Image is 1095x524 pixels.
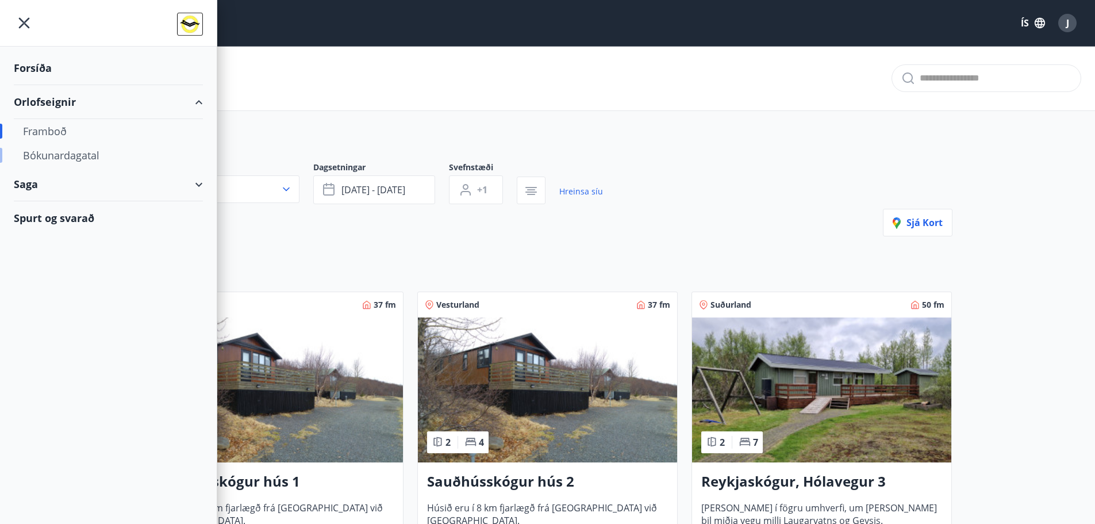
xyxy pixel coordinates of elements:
span: [DATE] - [DATE] [341,183,405,196]
img: Paella dish [692,318,951,462]
h3: Sauðhússkógur hús 1 [153,472,394,492]
span: 2 [445,436,451,449]
h3: Sauðhússkógur hús 2 [427,472,668,492]
span: J [1066,17,1069,29]
span: Dagsetningar [313,162,449,175]
h3: Reykjaskógur, Hólavegur 3 [701,472,942,492]
button: ÍS [1015,13,1051,33]
div: Bókunardagatal [23,143,194,167]
button: Sjá kort [883,209,952,236]
button: menu [14,13,34,33]
span: 4 [479,436,484,449]
span: 37 fm [374,299,396,311]
span: 37 fm [648,299,670,311]
div: Saga [14,167,203,201]
a: Hreinsa síu [559,179,603,204]
div: Orlofseignir [14,85,203,119]
img: Paella dish [144,318,403,462]
button: Allt [143,175,299,203]
span: +1 [477,183,487,196]
div: Spurt og svarað [14,201,203,235]
button: [DATE] - [DATE] [313,175,435,204]
img: union_logo [177,13,203,36]
button: J [1054,9,1081,37]
div: Framboð [23,119,194,143]
button: +1 [449,175,503,204]
span: 7 [753,436,758,449]
img: Paella dish [418,318,677,462]
span: 50 fm [922,299,944,311]
span: Vesturland [436,299,479,311]
span: Sjá kort [893,216,943,229]
div: Forsíða [14,51,203,85]
span: Suðurland [710,299,751,311]
span: Svæði [143,162,313,175]
span: 2 [720,436,725,449]
span: Svefnstæði [449,162,517,175]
